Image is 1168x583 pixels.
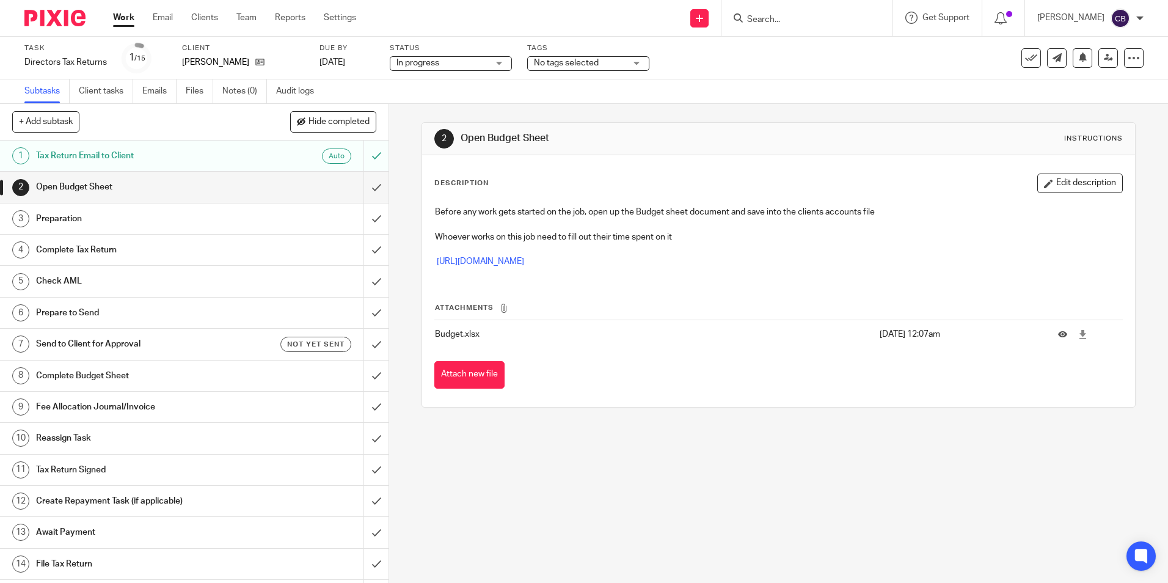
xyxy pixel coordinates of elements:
a: Subtasks [24,79,70,103]
div: 7 [12,335,29,353]
a: Notes (0) [222,79,267,103]
a: Reports [275,12,305,24]
h1: Check AML [36,272,246,290]
a: Audit logs [276,79,323,103]
img: svg%3E [1111,9,1130,28]
input: Search [746,15,856,26]
div: 14 [12,555,29,573]
button: Edit description [1037,174,1123,193]
div: 6 [12,304,29,321]
a: Emails [142,79,177,103]
img: Pixie [24,10,86,26]
h1: Tax Return Signed [36,461,246,479]
div: Auto [322,148,351,164]
label: Tags [527,43,649,53]
span: Get Support [922,13,969,22]
div: 9 [12,398,29,416]
button: + Add subtask [12,111,79,132]
span: Not yet sent [287,339,345,350]
h1: Complete Tax Return [36,241,246,259]
p: Before any work gets started on the job, open up the Budget sheet document and save into the clie... [435,206,1122,218]
p: Description [434,178,489,188]
h1: Send to Client for Approval [36,335,246,353]
span: [DATE] [319,58,345,67]
div: Directors Tax Returns [24,56,107,68]
div: Instructions [1064,134,1123,144]
h1: File Tax Return [36,555,246,573]
h1: Create Repayment Task (if applicable) [36,492,246,510]
div: 2 [434,129,454,148]
span: Hide completed [308,117,370,127]
label: Task [24,43,107,53]
div: 12 [12,493,29,510]
a: Download [1078,328,1087,340]
p: [DATE] 12:07am [880,328,1040,340]
h1: Open Budget Sheet [36,178,246,196]
label: Client [182,43,304,53]
a: Work [113,12,134,24]
h1: Preparation [36,210,246,228]
p: [PERSON_NAME] [1037,12,1104,24]
h1: Reassign Task [36,429,246,447]
a: Team [236,12,257,24]
div: 8 [12,367,29,384]
h1: Open Budget Sheet [461,132,805,145]
h1: Prepare to Send [36,304,246,322]
label: Due by [319,43,374,53]
small: /15 [134,55,145,62]
div: 2 [12,179,29,196]
div: 11 [12,461,29,479]
h1: Complete Budget Sheet [36,367,246,385]
a: [URL][DOMAIN_NAME] [437,257,524,266]
div: 5 [12,273,29,290]
a: Files [186,79,213,103]
p: Whoever works on this job need to fill out their time spent on it [435,231,1122,243]
div: 13 [12,524,29,541]
h1: Tax Return Email to Client [36,147,246,165]
a: Client tasks [79,79,133,103]
h1: Await Payment [36,523,246,541]
h1: Fee Allocation Journal/Invoice [36,398,246,416]
a: Email [153,12,173,24]
div: 4 [12,241,29,258]
div: 1 [12,147,29,164]
button: Attach new file [434,361,505,389]
span: No tags selected [534,59,599,67]
span: Attachments [435,304,494,311]
a: Settings [324,12,356,24]
span: In progress [396,59,439,67]
div: 10 [12,430,29,447]
p: Budget.xlsx [435,328,873,340]
a: Clients [191,12,218,24]
label: Status [390,43,512,53]
div: 3 [12,210,29,227]
button: Hide completed [290,111,376,132]
div: 1 [129,51,145,65]
p: [PERSON_NAME] [182,56,249,68]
